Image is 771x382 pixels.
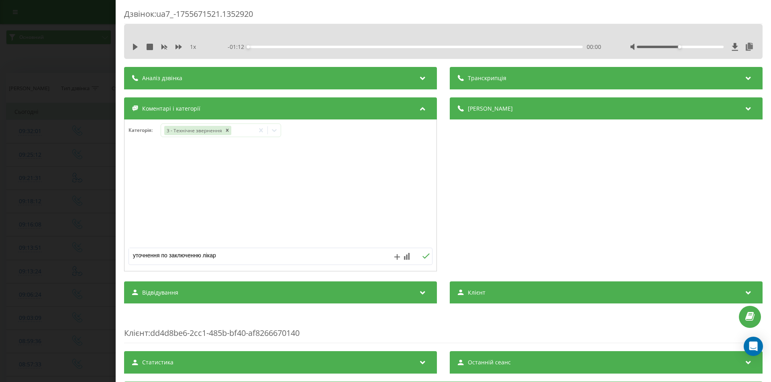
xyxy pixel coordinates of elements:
div: Remove 3 - Технічне звернення [223,126,231,135]
span: Останній сеанс [468,358,511,366]
div: Accessibility label [678,45,681,49]
div: : dd4d8be6-2cc1-485b-bf40-af8266670140 [124,311,763,343]
span: Аналіз дзвінка [142,74,182,82]
span: - 01:12 [228,43,248,51]
span: 1 x [190,43,196,51]
span: Статистика [142,358,173,366]
span: Транскрипція [468,74,506,82]
span: 00:00 [587,43,601,51]
span: [PERSON_NAME] [468,105,513,113]
div: Accessibility label [247,45,250,49]
span: Клієнт [468,289,485,297]
div: Дзвінок : ua7_-1755671521.1352920 [124,8,763,24]
h4: Категорія : [128,127,161,133]
div: 3 - Технічне звернення [164,126,223,135]
textarea: уточнення по заключенню лікар [129,248,371,263]
span: Клієнт [124,327,148,338]
div: Open Intercom Messenger [744,337,763,356]
span: Коментарі і категорії [142,105,200,113]
span: Відвідування [142,289,178,297]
